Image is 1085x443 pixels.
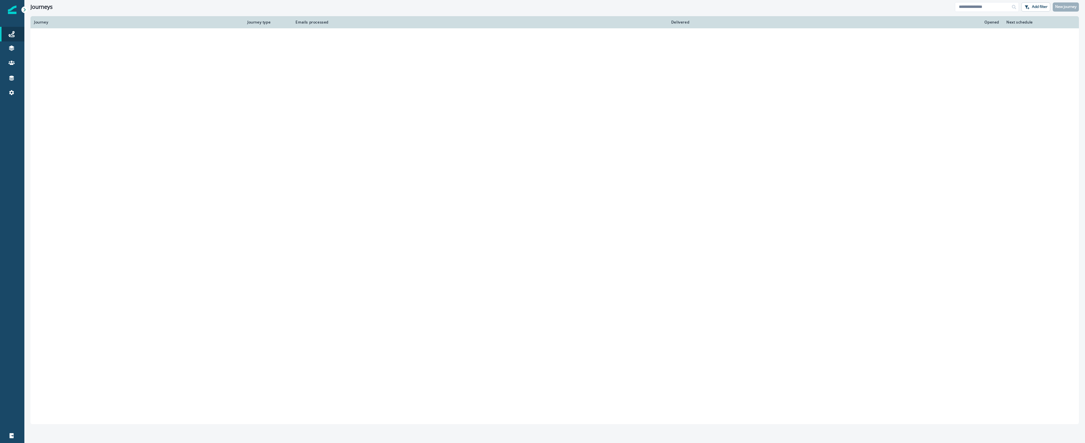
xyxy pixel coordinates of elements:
[1055,5,1076,9] p: New journey
[1032,5,1048,9] p: Add filter
[30,4,53,10] h1: Journeys
[34,20,240,25] div: Journey
[1053,2,1079,12] button: New journey
[697,20,999,25] div: Opened
[1021,2,1050,12] button: Add filter
[8,5,16,14] img: Inflection
[1006,20,1060,25] div: Next schedule
[336,20,689,25] div: Delivered
[247,20,286,25] div: Journey type
[293,20,328,25] div: Emails processed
